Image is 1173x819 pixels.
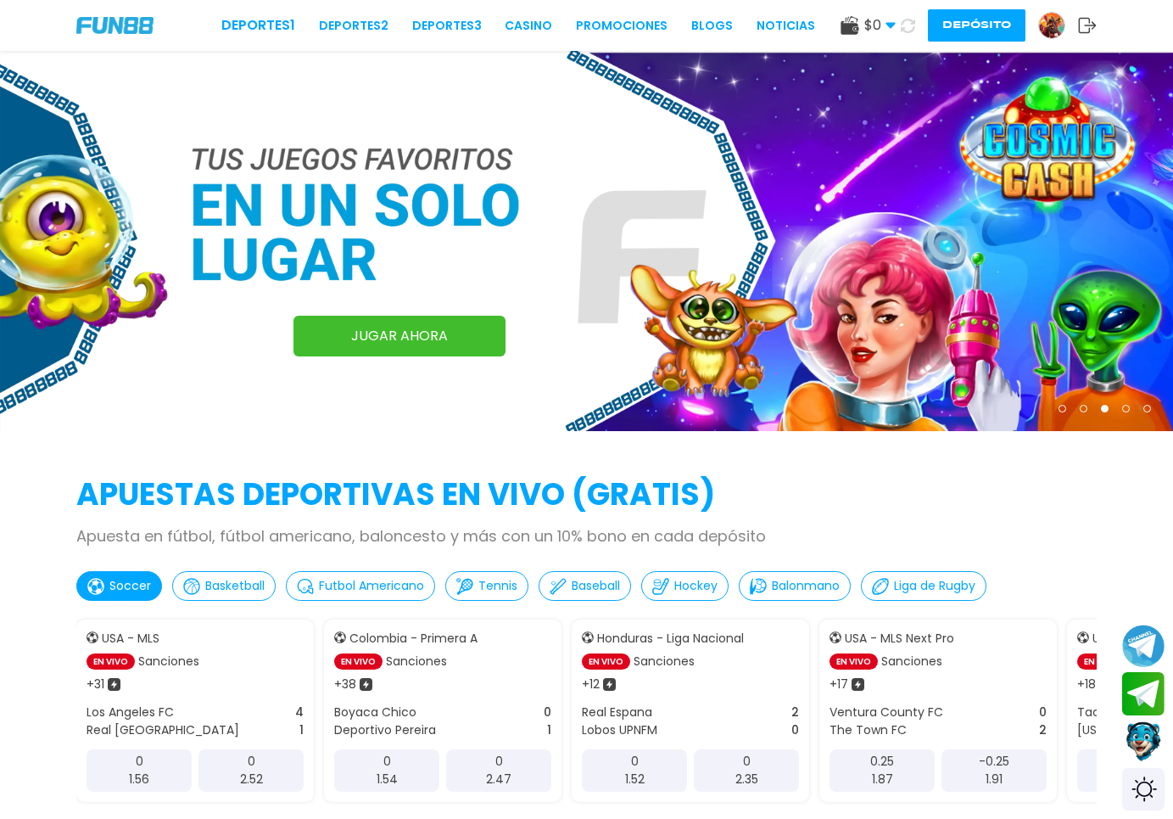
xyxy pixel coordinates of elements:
[576,17,667,35] a: Promociones
[221,15,295,36] a: Deportes1
[386,653,447,670] p: Sanciones
[445,571,528,601] button: Tennis
[334,704,416,721] p: Boyaca Chico
[634,653,695,670] p: Sanciones
[383,753,391,771] p: 0
[334,676,356,693] p: + 38
[495,753,503,771] p: 0
[1122,768,1165,811] div: Switch theme
[377,771,398,788] p: 1.54
[1122,672,1165,716] button: Join telegram
[334,721,436,739] p: Deportivo Pereira
[739,571,851,601] button: Balonmano
[547,721,551,739] p: 1
[1077,676,1096,693] p: + 18
[861,571,986,601] button: Liga de Rugby
[829,676,848,693] p: + 17
[349,630,478,648] p: Colombia - Primera A
[582,721,657,739] p: Lobos UPNFM
[845,630,954,648] p: USA - MLS Next Pro
[1039,13,1064,38] img: Avatar
[87,721,239,739] p: Real [GEOGRAPHIC_DATA]
[625,771,645,788] p: 1.52
[881,653,942,670] p: Sanciones
[87,704,174,721] p: Los Angeles FC
[691,17,733,35] a: BLOGS
[486,771,511,788] p: 2.47
[829,721,907,739] p: The Town FC
[829,654,878,670] p: EN VIVO
[1038,12,1078,39] a: Avatar
[872,771,893,788] p: 1.87
[248,753,255,771] p: 0
[76,524,1097,547] p: Apuesta en fútbol, fútbol americano, baloncesto y más con un 10% bono en cada depósito
[293,316,506,356] a: JUGAR AHORA
[76,472,1097,518] h2: APUESTAS DEPORTIVAS EN VIVO (gratis)
[1077,654,1126,670] p: EN VIVO
[572,577,620,595] p: Baseball
[319,577,424,595] p: Futbol Americano
[505,17,552,35] a: CASINO
[544,704,551,721] p: 0
[295,704,304,721] p: 4
[136,753,143,771] p: 0
[478,577,517,595] p: Tennis
[791,704,799,721] p: 2
[129,771,149,788] p: 1.56
[979,753,1009,771] p: -0.25
[286,571,435,601] button: Futbol Americano
[412,17,482,35] a: Deportes3
[138,653,199,670] p: Sanciones
[102,630,159,648] p: USA - MLS
[1122,720,1165,764] button: Contact customer service
[757,17,815,35] a: NOTICIAS
[597,630,744,648] p: Honduras - Liga Nacional
[829,704,943,721] p: Ventura County FC
[87,676,104,693] p: + 31
[870,753,894,771] p: 0.25
[986,771,1003,788] p: 1.91
[743,753,751,771] p: 0
[1039,721,1047,739] p: 2
[791,721,799,739] p: 0
[334,654,383,670] p: EN VIVO
[582,676,600,693] p: + 12
[894,577,975,595] p: Liga de Rugby
[539,571,631,601] button: Baseball
[864,15,896,36] span: $ 0
[735,771,758,788] p: 2.35
[205,577,265,595] p: Basketball
[109,577,151,595] p: Soccer
[582,654,630,670] p: EN VIVO
[641,571,729,601] button: Hockey
[631,753,639,771] p: 0
[1122,624,1165,668] button: Join telegram channel
[87,654,135,670] p: EN VIVO
[76,17,154,34] img: Company Logo
[319,17,388,35] a: Deportes2
[582,704,652,721] p: Real Espana
[172,571,276,601] button: Basketball
[76,571,162,601] button: Soccer
[1039,704,1047,721] p: 0
[240,771,263,788] p: 2.52
[772,577,840,595] p: Balonmano
[674,577,718,595] p: Hockey
[928,9,1025,42] button: Depósito
[299,721,304,739] p: 1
